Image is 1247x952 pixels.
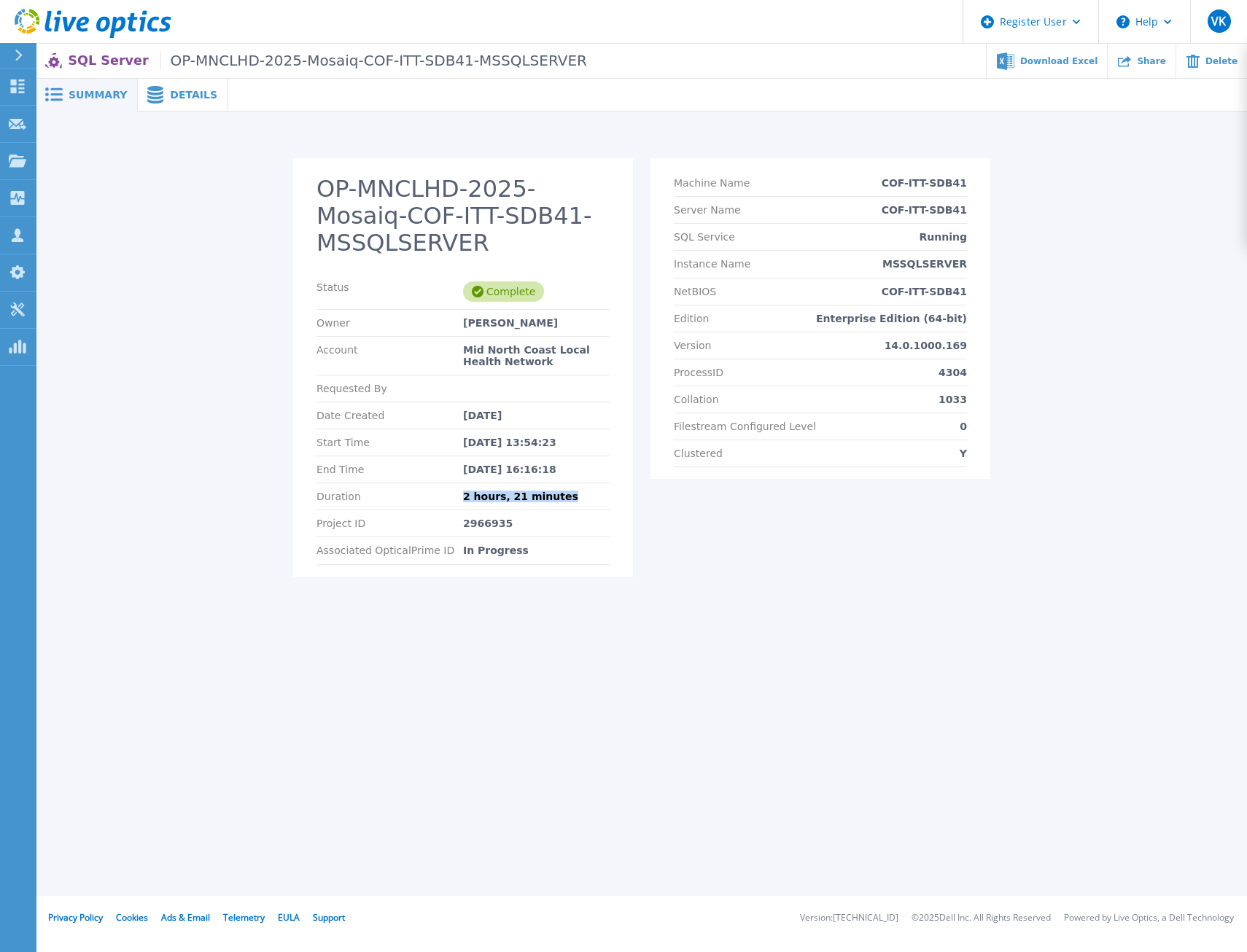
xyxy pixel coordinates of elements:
[1211,15,1226,27] span: VK
[316,464,463,475] p: End Time
[463,545,610,556] div: In Progress
[316,545,463,556] p: Associated OpticalPrime ID
[463,464,610,475] div: [DATE] 16:16:18
[1137,57,1165,66] span: Share
[960,448,967,459] p: Y
[463,410,610,421] div: [DATE]
[316,491,463,502] p: Duration
[674,204,741,216] p: Server Name
[316,281,463,302] p: Status
[316,383,463,394] p: Requested By
[278,911,300,924] a: EULA
[674,313,709,324] p: Edition
[674,231,735,243] p: SQL Service
[316,410,463,421] p: Date Created
[960,421,967,432] p: 0
[160,52,587,69] span: OP-MNCLHD-2025-Mosaiq-COF-ITT-SDB41-MSSQLSERVER
[48,911,103,924] a: Privacy Policy
[463,317,610,329] div: [PERSON_NAME]
[674,258,750,270] p: Instance Name
[170,90,217,100] span: Details
[1064,913,1234,923] li: Powered by Live Optics, a Dell Technology
[674,177,750,189] p: Machine Name
[313,911,345,924] a: Support
[939,367,967,378] p: 4304
[316,344,463,367] p: Account
[882,177,967,189] p: COF-ITT-SDB41
[882,258,967,270] p: MSSQLSERVER
[316,437,463,448] p: Start Time
[882,204,967,216] p: COF-ITT-SDB41
[1020,57,1098,66] span: Download Excel
[674,394,719,405] p: Collation
[161,911,210,924] a: Ads & Email
[463,344,610,367] div: Mid North Coast Local Health Network
[68,52,587,69] p: SQL Server
[920,231,967,243] p: Running
[816,313,967,324] p: Enterprise Edition (64-bit)
[463,437,610,448] div: [DATE] 13:54:23
[69,90,127,100] span: Summary
[674,367,723,378] p: ProcessID
[223,911,265,924] a: Telemetry
[316,176,610,256] h2: OP-MNCLHD-2025-Mosaiq-COF-ITT-SDB41-MSSQLSERVER
[463,281,544,302] div: Complete
[674,421,816,432] p: Filestream Configured Level
[674,286,716,297] p: NetBIOS
[882,286,967,297] p: COF-ITT-SDB41
[939,394,967,405] p: 1033
[674,340,711,351] p: Version
[316,518,463,529] p: Project ID
[800,913,898,923] li: Version: [TECHNICAL_ID]
[116,911,148,924] a: Cookies
[885,340,967,351] p: 14.0.1000.169
[1205,57,1238,66] span: Delete
[463,491,610,502] div: 2 hours, 21 minutes
[912,913,1051,923] li: © 2025 Dell Inc. All Rights Reserved
[674,448,723,459] p: Clustered
[463,518,610,529] div: 2966935
[316,317,463,329] p: Owner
